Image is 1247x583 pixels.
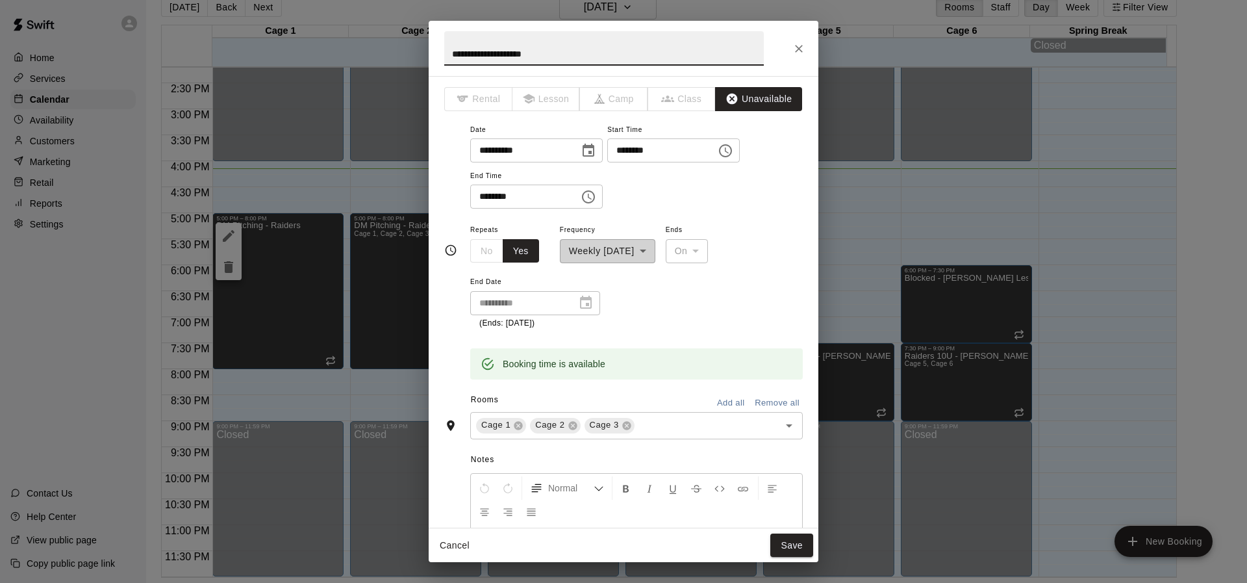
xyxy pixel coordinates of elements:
span: The type of an existing booking cannot be changed [512,87,581,111]
span: Normal [548,482,594,495]
button: Right Align [497,500,519,523]
button: Choose time, selected time is 8:00 PM [575,184,601,210]
span: End Date [470,274,600,291]
button: Justify Align [520,500,542,523]
span: Repeats [470,222,549,239]
div: Cage 1 [476,418,526,434]
button: Unavailable [715,87,802,111]
span: Rooms [471,395,499,404]
button: Format Italics [638,476,661,500]
span: Date [470,122,603,139]
div: outlined button group [470,239,539,263]
span: Cage 3 [585,419,624,432]
button: Close [787,37,811,60]
button: Left Align [761,476,783,500]
svg: Rooms [444,419,457,432]
button: Undo [473,476,496,500]
button: Center Align [473,500,496,523]
button: Format Underline [662,476,684,500]
span: Notes [471,450,803,471]
span: Ends [666,222,709,239]
div: Booking time is available [503,352,605,376]
span: Frequency [560,222,655,239]
button: Yes [503,239,539,263]
button: Formatting Options [525,476,609,500]
button: Redo [497,476,519,500]
button: Format Strikethrough [685,476,707,500]
button: Insert Code [709,476,731,500]
button: Choose time, selected time is 5:00 PM [712,138,738,164]
button: Format Bold [615,476,637,500]
span: Cage 1 [476,419,516,432]
div: On [666,239,709,263]
p: (Ends: [DATE]) [479,317,591,330]
button: Insert Link [732,476,754,500]
span: End Time [470,168,603,185]
span: Start Time [607,122,740,139]
button: Save [770,534,813,558]
button: Add all [710,393,751,413]
span: The type of an existing booking cannot be changed [648,87,716,111]
button: Cancel [434,534,475,558]
svg: Timing [444,244,457,257]
button: Remove all [751,393,803,413]
button: Open [780,417,798,435]
span: Cage 2 [530,419,570,432]
button: Choose date, selected date is Sep 16, 2025 [575,138,601,164]
span: The type of an existing booking cannot be changed [580,87,648,111]
div: Cage 2 [530,418,580,434]
span: The type of an existing booking cannot be changed [444,87,512,111]
div: Cage 3 [585,418,635,434]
